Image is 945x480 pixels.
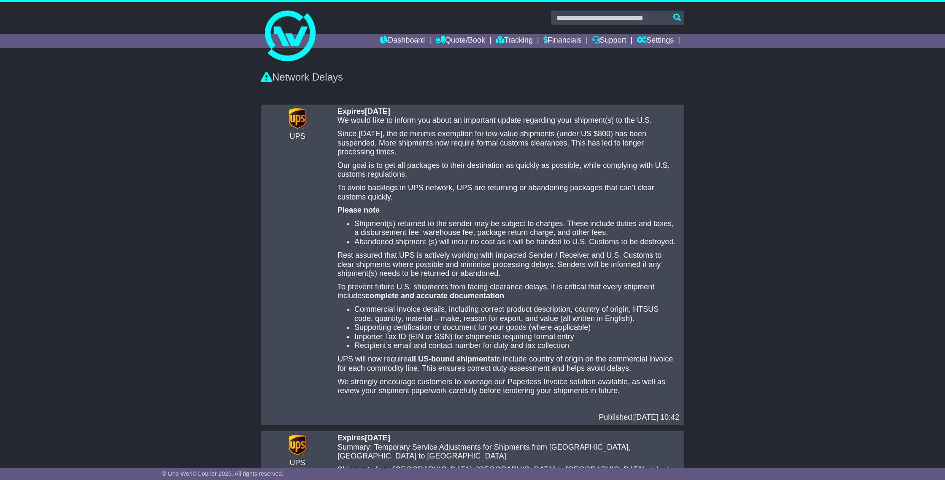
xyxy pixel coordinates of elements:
li: Abandoned shipment (s) will incur no cost as it will be handed to U.S. Customs to be destroyed. [354,237,679,247]
p: To avoid backlogs in UPS network, UPS are returning or abandoning packages that can’t clear custo... [337,183,679,202]
div: Published: [337,413,679,422]
span: [DATE] [365,434,390,442]
div: Network Delays [261,71,684,84]
li: Commercial invoice details, including correct product description, country of origin, HTSUS code,... [354,305,679,323]
p: We strongly encourage customers to leverage our Paperless Invoice solution available, as well as ... [337,378,679,396]
div: UPS [266,458,329,468]
p: Summary: Temporary Service Adjustments for Shipments from [GEOGRAPHIC_DATA], [GEOGRAPHIC_DATA] to... [337,443,679,461]
p: To prevent future U.S. shipments from facing clearance delays, it is critical that every shipment... [337,283,679,301]
a: Quote/Book [435,34,485,48]
span: © One World Courier 2025. All rights reserved. [162,470,283,477]
img: CarrierLogo [286,107,309,130]
p: UPS will now require to include country of origin on the commercial invoice for each commodity li... [337,355,679,373]
li: Shipment(s) returned to the sender may be subject to charges. These include duties and taxes, a d... [354,219,679,237]
a: Support [592,34,626,48]
a: Dashboard [380,34,425,48]
div: Expires [337,107,679,116]
p: Since [DATE], the de minimis exemption for low-value shipments (under US $800) has been suspended... [337,129,679,157]
span: [DATE] [365,107,390,116]
p: Our goal is to get all packages to their destination as quickly as possible, while complying with... [337,161,679,179]
strong: all US-bound shipments [408,355,494,363]
strong: Please note [337,206,380,214]
li: Importer Tax ID (EIN or SSN) for shipments requiring formal entry [354,332,679,342]
span: [DATE] 10:42 [634,413,679,421]
strong: complete and accurate documentation [365,291,504,300]
p: Rest assured that UPS is actively working with impacted Sender / Receiver and U.S. Customs to cle... [337,251,679,278]
li: Supporting certification or document for your goods (where applicable) [354,323,679,332]
div: UPS [266,132,329,141]
p: We would like to inform you about an important update regarding your shipment(s) to the U.S. [337,116,679,125]
div: Expires [337,434,679,443]
a: Settings [637,34,674,48]
li: Recipient’s email and contact number for duty and tax collection [354,341,679,351]
img: CarrierLogo [286,434,309,456]
a: Tracking [496,34,533,48]
a: Financials [543,34,582,48]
